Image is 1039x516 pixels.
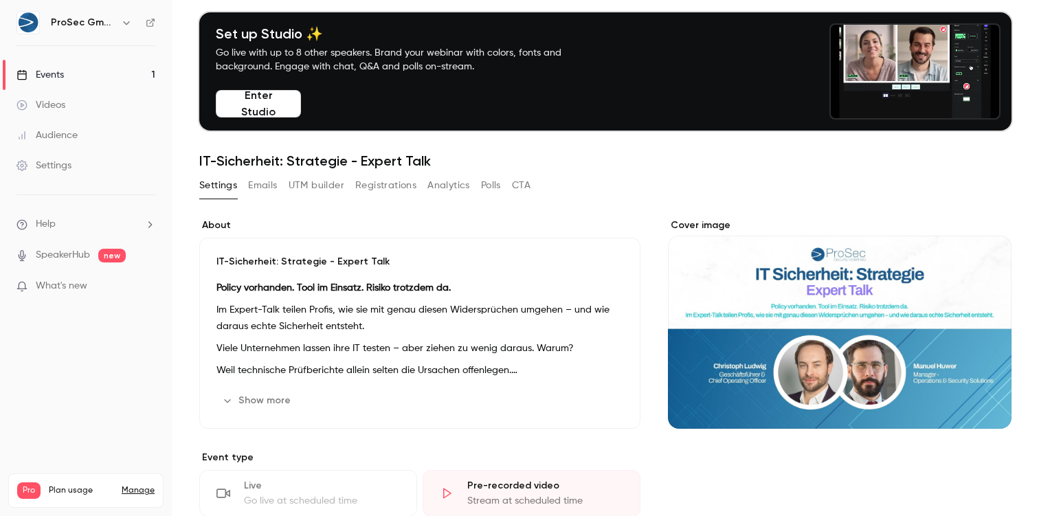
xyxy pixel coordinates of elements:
[668,218,1012,232] label: Cover image
[36,279,87,293] span: What's new
[11,204,225,288] div: you can test out contrast with your audience on the pro plan, and if at any point you would like ...
[216,390,299,412] button: Show more
[11,146,225,203] div: we can offer white labeling on our enterprise packages, however it is not included in our pro plans
[289,175,344,197] button: UTM builder
[216,302,623,335] p: Im Expert-Talk teilen Profis, wie sie mit genau diesen Widersprüchen umgehen – und wie daraus ech...
[11,299,264,317] div: [DATE]
[51,16,115,30] h6: ProSec GmbH
[22,154,214,194] div: we can offer white labeling on our enterprise packages, however it is not included in our pro plans
[467,494,623,508] div: Stream at scheduled time
[199,451,640,464] p: Event type
[21,450,32,461] button: Emoji picker
[65,450,76,461] button: Upload attachment
[248,175,277,197] button: Emails
[16,98,65,112] div: Videos
[244,479,400,493] div: Live
[236,445,258,467] button: Send a message…
[9,5,35,32] button: go back
[11,101,225,144] div: hey, picking up this conversation for [PERSON_NAME]!
[668,218,1012,429] section: Cover image
[175,349,264,379] div: Good Morning
[11,204,264,299] div: Maxim says…
[216,283,451,293] strong: Policy vorhanden. Tool im Einsatz. Risiko trotzdem da.
[122,485,155,496] a: Manage
[39,8,61,30] img: Profile image for Maxim
[16,128,78,142] div: Audience
[67,7,102,17] h1: Maxim
[22,398,107,412] div: hi. how can i help
[512,175,530,197] button: CTA
[36,217,56,232] span: Help
[11,390,118,420] div: hi. how can i helpMaxim • 21m ago
[11,146,264,204] div: Maxim says…
[60,267,179,278] a: book a slot with me here
[11,349,264,390] div: user says…
[82,72,210,85] div: joined the conversation
[244,494,400,508] div: Go live at scheduled time
[186,357,253,371] div: Good Morning
[22,212,214,280] div: you can test out contrast with your audience on the pro plan, and if at any point you would like ...
[355,175,416,197] button: Registrations
[11,69,264,101] div: Maxim says…
[43,450,54,461] button: Gif picker
[199,153,1012,169] h1: IT-Sicherheit: Strategie - Expert Talk
[16,217,155,232] li: help-dropdown-opener
[216,25,594,42] h4: Set up Studio ✨
[82,74,113,83] b: Maxim
[216,362,623,379] p: Weil technische Prüfberichte allein selten die Ursachen offenlegen.
[216,90,301,117] button: Enter Studio
[427,175,470,197] button: Analytics
[199,175,237,197] button: Settings
[16,68,64,82] div: Events
[11,101,264,146] div: Maxim says…
[22,109,214,136] div: hey, picking up this conversation for [PERSON_NAME]!
[241,5,266,30] div: Close
[49,485,113,496] span: Plan usage
[11,317,264,349] div: user says…
[233,317,264,348] div: hi
[216,255,623,269] p: IT-Sicherheit: Strategie - Expert Talk
[244,326,253,339] div: hi
[481,175,501,197] button: Polls
[11,390,264,450] div: Maxim says…
[64,71,78,85] img: Profile image for Maxim
[98,249,126,262] span: new
[12,421,263,445] textarea: Message…
[67,17,137,31] p: Active 30m ago
[17,12,39,34] img: ProSec GmbH
[16,159,71,172] div: Settings
[467,479,623,493] div: Pre-recorded video
[216,340,623,357] p: Viele Unternehmen lassen ihre IT testen – aber ziehen zu wenig daraus. Warum?
[215,5,241,32] button: Home
[17,482,41,499] span: Pro
[216,46,594,74] p: Go live with up to 8 other speakers. Brand your webinar with colors, fonts and background. Engage...
[36,248,90,262] a: SpeakerHub
[199,218,640,232] label: About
